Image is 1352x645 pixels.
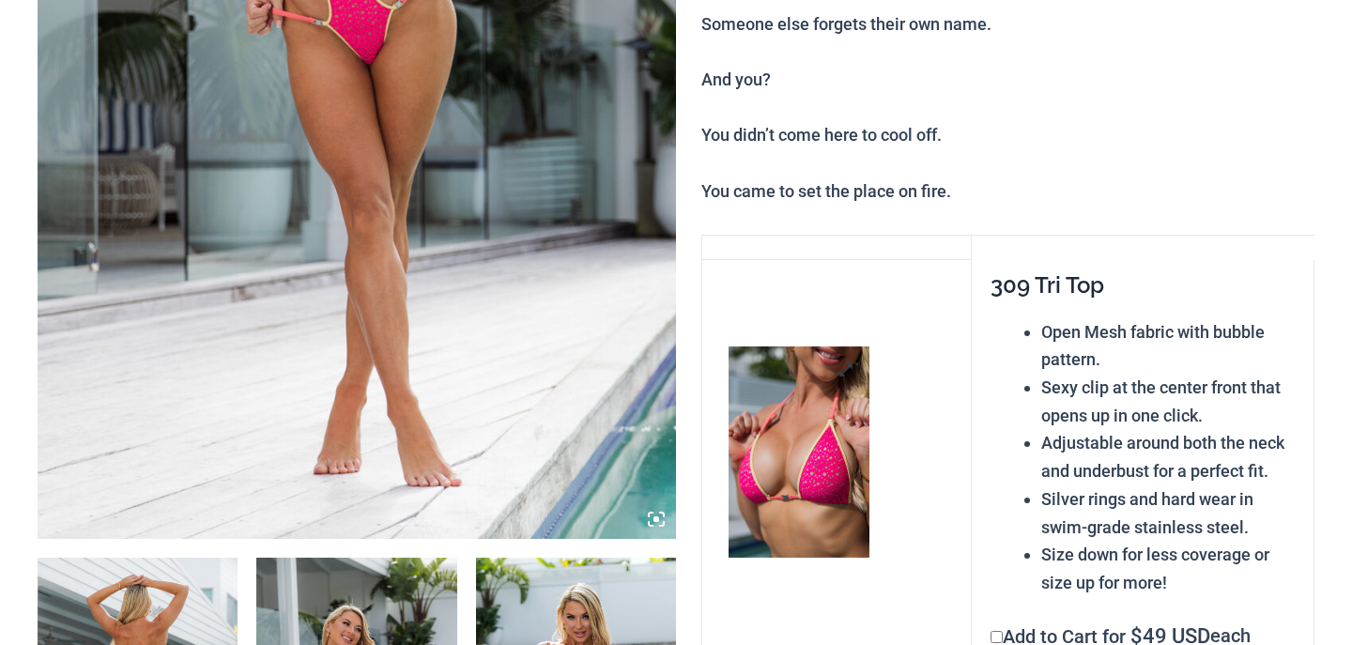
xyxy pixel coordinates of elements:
li: Adjustable around both the neck and underbust for a perfect fit. [1041,429,1297,484]
li: Silver rings and hard wear in swim-grade stainless steel. [1041,485,1297,541]
span: 309 Tri Top [991,271,1104,299]
img: Bubble Mesh Highlight Pink 309 Top [729,346,869,558]
li: Open Mesh fabric with bubble pattern. [1041,318,1297,374]
input: Add to Cart for$49 USD each [991,631,1003,643]
li: Size down for less coverage or size up for more! [1041,541,1297,596]
li: Sexy clip at the center front that opens up in one click. [1041,374,1297,429]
